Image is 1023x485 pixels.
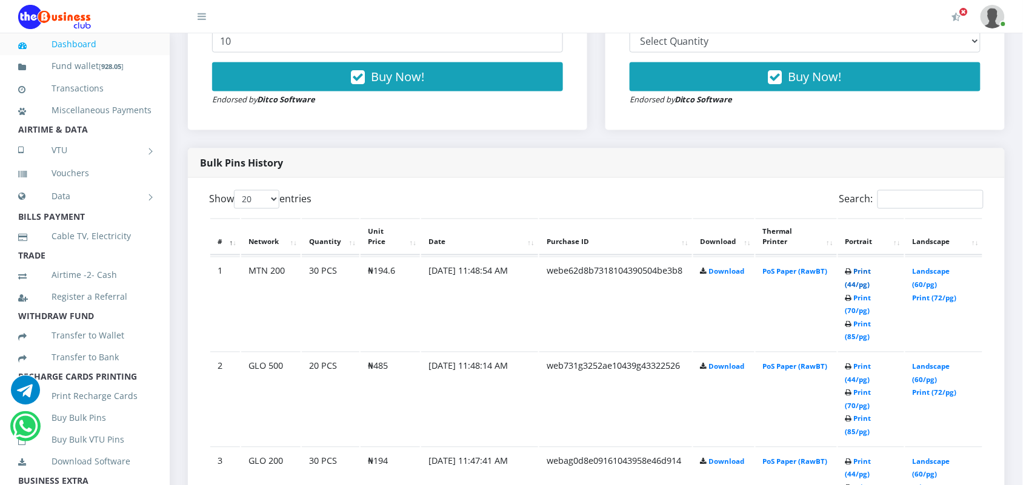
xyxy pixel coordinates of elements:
a: Download [709,457,745,466]
a: Print (85/pg) [845,320,871,342]
small: Endorsed by [630,94,733,105]
a: Landscape (60/pg) [913,267,950,289]
a: Data [18,181,152,211]
a: Print (44/pg) [845,267,871,289]
a: PoS Paper (RawBT) [763,267,828,276]
strong: Ditco Software [257,94,315,105]
a: Buy Bulk VTU Pins [18,426,152,454]
td: GLO 500 [241,352,301,446]
small: [ ] [99,62,124,71]
a: Print (44/pg) [845,457,871,480]
a: Vouchers [18,159,152,187]
a: Download Software [18,447,152,475]
a: Chat for support [13,421,38,441]
a: Airtime -2- Cash [18,261,152,289]
label: Show entries [209,190,312,209]
span: Buy Now! [371,68,424,85]
input: Search: [878,190,984,209]
a: Print (72/pg) [913,388,957,397]
strong: Bulk Pins History [200,156,283,170]
td: [DATE] 11:48:14 AM [421,352,538,446]
a: Transactions [18,74,152,102]
small: Endorsed by [212,94,315,105]
span: Buy Now! [788,68,842,85]
a: PoS Paper (RawBT) [763,457,828,466]
th: Quantity: activate to sort column ascending [302,219,359,256]
input: Enter Quantity [212,30,563,53]
a: Print (85/pg) [845,414,871,437]
a: Dashboard [18,30,152,58]
a: Landscape (60/pg) [913,362,950,384]
span: Activate Your Membership [959,7,968,16]
a: Miscellaneous Payments [18,96,152,124]
td: ₦485 [361,352,420,446]
td: 2 [210,352,240,446]
th: Purchase ID: activate to sort column ascending [539,219,692,256]
a: Print (72/pg) [913,294,957,303]
a: VTU [18,135,152,165]
a: Landscape (60/pg) [913,457,950,480]
th: Network: activate to sort column ascending [241,219,301,256]
td: [DATE] 11:48:54 AM [421,257,538,351]
button: Buy Now! [630,62,981,91]
a: Print (70/pg) [845,294,871,316]
a: Print (70/pg) [845,388,871,411]
a: Register a Referral [18,283,152,311]
a: Fund wallet[928.05] [18,52,152,81]
th: Date: activate to sort column ascending [421,219,538,256]
th: Portrait: activate to sort column ascending [838,219,904,256]
strong: Ditco Software [675,94,733,105]
a: PoS Paper (RawBT) [763,362,828,371]
label: Search: [839,190,984,209]
td: ₦194.6 [361,257,420,351]
a: Download [709,267,745,276]
th: Download: activate to sort column ascending [693,219,755,256]
th: Thermal Printer: activate to sort column ascending [756,219,837,256]
b: 928.05 [101,62,121,71]
a: Print (44/pg) [845,362,871,384]
td: MTN 200 [241,257,301,351]
a: Print Recharge Cards [18,382,152,410]
td: web731g3252ae10439g43322526 [539,352,692,446]
button: Buy Now! [212,62,563,91]
a: Buy Bulk Pins [18,404,152,432]
select: Showentries [234,190,279,209]
a: Download [709,362,745,371]
img: User [981,5,1005,28]
td: webe62d8b7318104390504be3b8 [539,257,692,351]
td: 30 PCS [302,257,359,351]
th: Landscape: activate to sort column ascending [905,219,982,256]
a: Chat for support [11,384,40,404]
a: Transfer to Wallet [18,322,152,349]
th: Unit Price: activate to sort column ascending [361,219,420,256]
i: Activate Your Membership [952,12,961,22]
th: #: activate to sort column descending [210,219,240,256]
a: Cable TV, Electricity [18,222,152,250]
td: 20 PCS [302,352,359,446]
img: Logo [18,5,91,29]
a: Transfer to Bank [18,343,152,371]
td: 1 [210,257,240,351]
